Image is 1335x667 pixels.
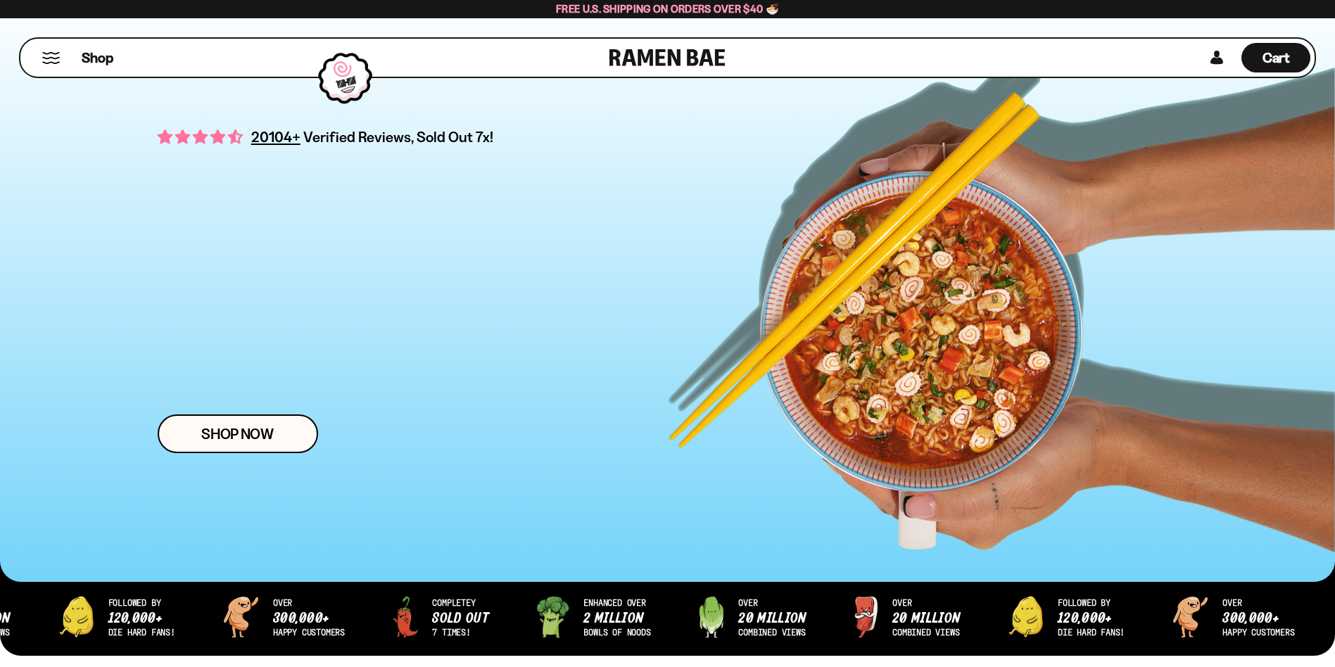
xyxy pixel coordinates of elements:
a: Shop Now [158,414,318,453]
span: Shop [82,49,113,68]
span: Shop Now [201,426,274,441]
span: Verified Reviews, Sold Out 7x! [303,128,494,146]
a: Cart [1241,39,1310,77]
a: Shop [82,43,113,72]
button: Mobile Menu Trigger [42,52,61,64]
span: Free U.S. Shipping on Orders over $40 🍜 [556,2,779,15]
span: 20104+ [251,126,300,148]
span: Cart [1263,49,1290,66]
